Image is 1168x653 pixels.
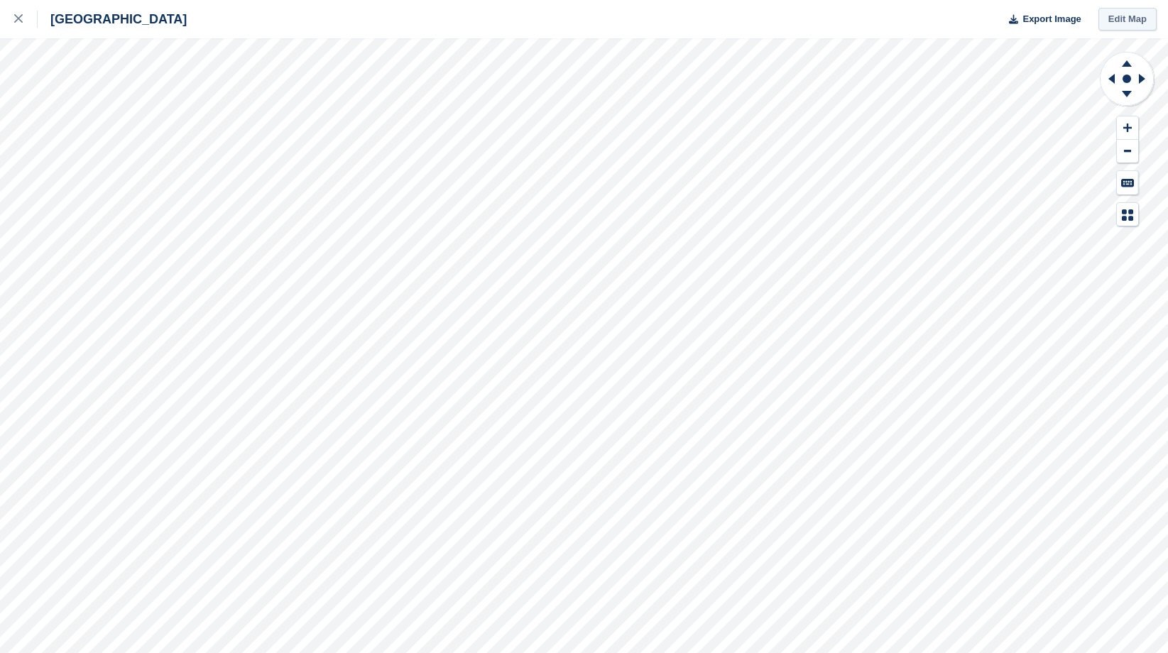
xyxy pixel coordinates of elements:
div: [GEOGRAPHIC_DATA] [38,11,187,28]
a: Edit Map [1098,8,1157,31]
span: Export Image [1022,12,1081,26]
button: Zoom In [1117,116,1138,140]
button: Zoom Out [1117,140,1138,163]
button: Map Legend [1117,203,1138,226]
button: Export Image [1000,8,1081,31]
button: Keyboard Shortcuts [1117,171,1138,194]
